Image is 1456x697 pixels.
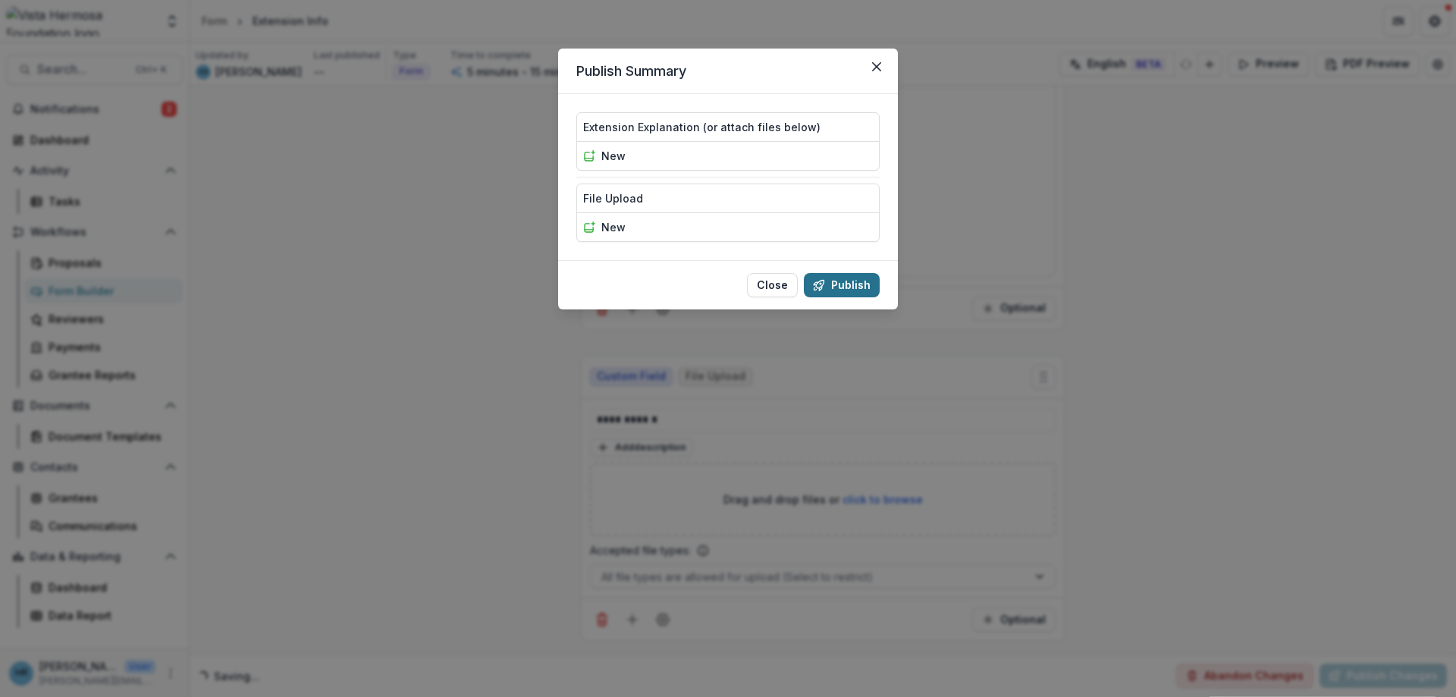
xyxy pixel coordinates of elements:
button: Close [864,55,889,79]
p: Extension Explanation (or attach files below) [583,119,821,135]
p: File Upload [583,190,643,206]
button: Close [747,273,798,297]
header: Publish Summary [558,49,898,94]
p: new [601,219,626,235]
button: Publish [804,273,880,297]
p: new [601,148,626,164]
